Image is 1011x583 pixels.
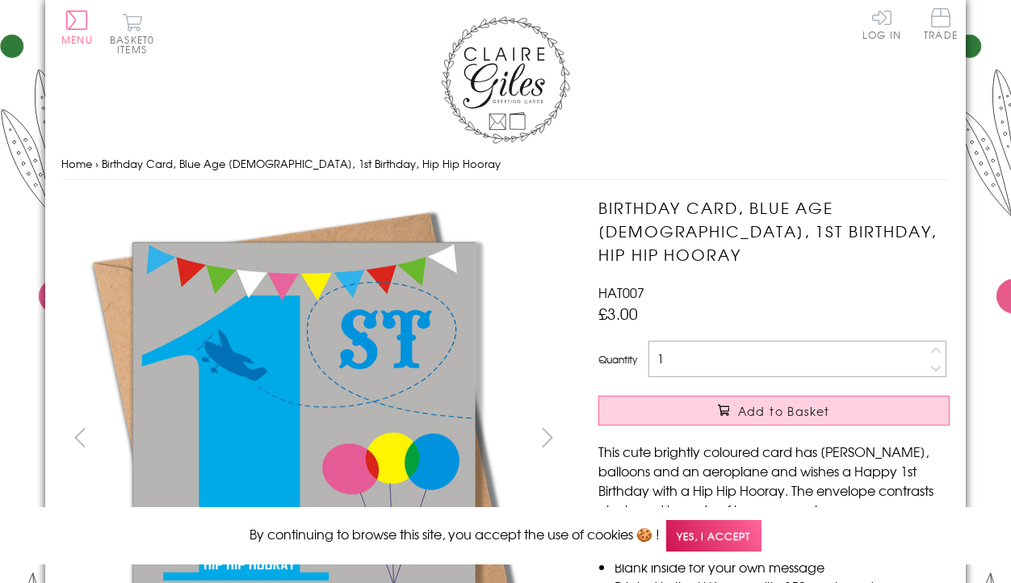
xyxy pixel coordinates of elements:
span: Menu [61,32,93,47]
a: Home [61,156,92,171]
button: next [530,419,566,455]
li: Blank inside for your own message [615,557,950,577]
a: Trade [924,8,958,43]
p: This cute brightly coloured card has [PERSON_NAME], balloons and an aeroplane and wishes a Happy ... [598,442,950,519]
span: › [95,156,99,171]
button: Basket0 items [110,13,154,54]
span: Birthday Card, Blue Age [DEMOGRAPHIC_DATA], 1st Birthday, Hip Hip Hooray [102,156,501,171]
button: prev [61,419,98,455]
nav: breadcrumbs [61,148,950,181]
h1: Birthday Card, Blue Age [DEMOGRAPHIC_DATA], 1st Birthday, Hip Hip Hooray [598,196,950,266]
label: Quantity [598,352,637,367]
span: Add to Basket [738,403,830,419]
span: Yes, I accept [666,520,761,552]
span: Trade [924,8,958,40]
span: HAT007 [598,283,644,302]
button: Add to Basket [598,396,950,426]
a: Log In [862,8,901,40]
span: 0 items [117,32,154,57]
span: £3.00 [598,302,638,325]
img: Claire Giles Greetings Cards [441,16,570,144]
button: Menu [61,10,93,44]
